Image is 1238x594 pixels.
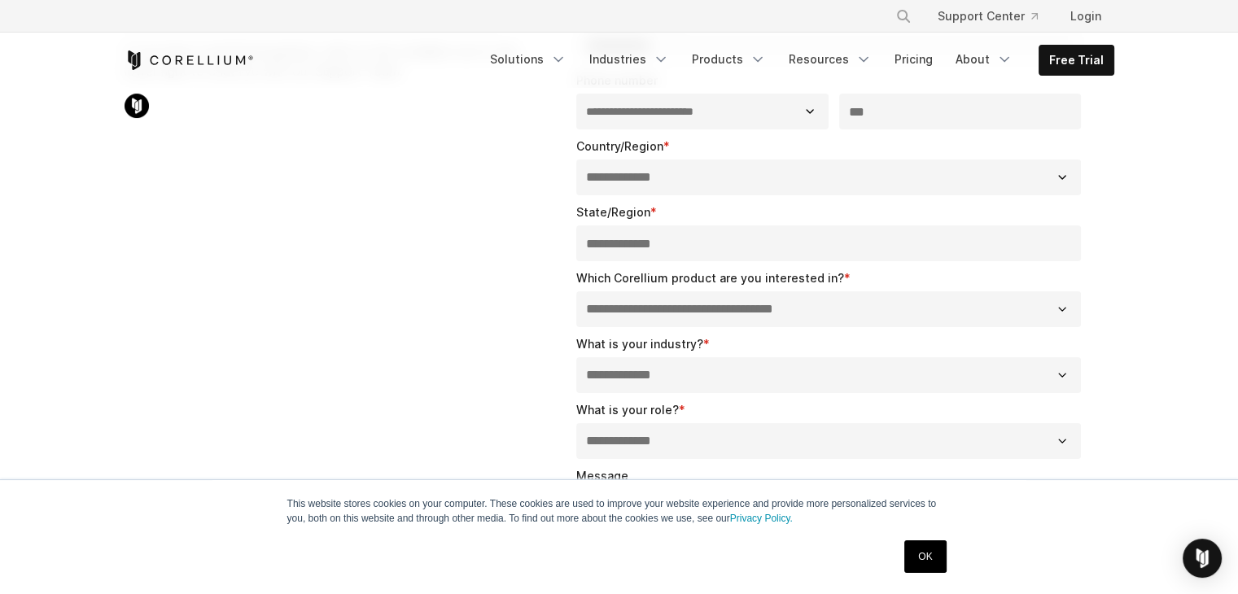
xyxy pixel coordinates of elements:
[876,2,1114,31] div: Navigation Menu
[682,45,776,74] a: Products
[576,271,844,285] span: Which Corellium product are you interested in?
[946,45,1022,74] a: About
[480,45,576,74] a: Solutions
[779,45,881,74] a: Resources
[125,94,149,118] img: Corellium Chat Icon
[1039,46,1113,75] a: Free Trial
[576,337,703,351] span: What is your industry?
[576,205,650,219] span: State/Region
[480,45,1114,76] div: Navigation Menu
[1057,2,1114,31] a: Login
[125,50,254,70] a: Corellium Home
[287,496,951,526] p: This website stores cookies on your computer. These cookies are used to improve your website expe...
[904,540,946,573] a: OK
[885,45,943,74] a: Pricing
[925,2,1051,31] a: Support Center
[889,2,918,31] button: Search
[576,469,628,483] span: Message
[580,45,679,74] a: Industries
[1183,539,1222,578] div: Open Intercom Messenger
[576,403,679,417] span: What is your role?
[576,139,663,153] span: Country/Region
[730,513,793,524] a: Privacy Policy.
